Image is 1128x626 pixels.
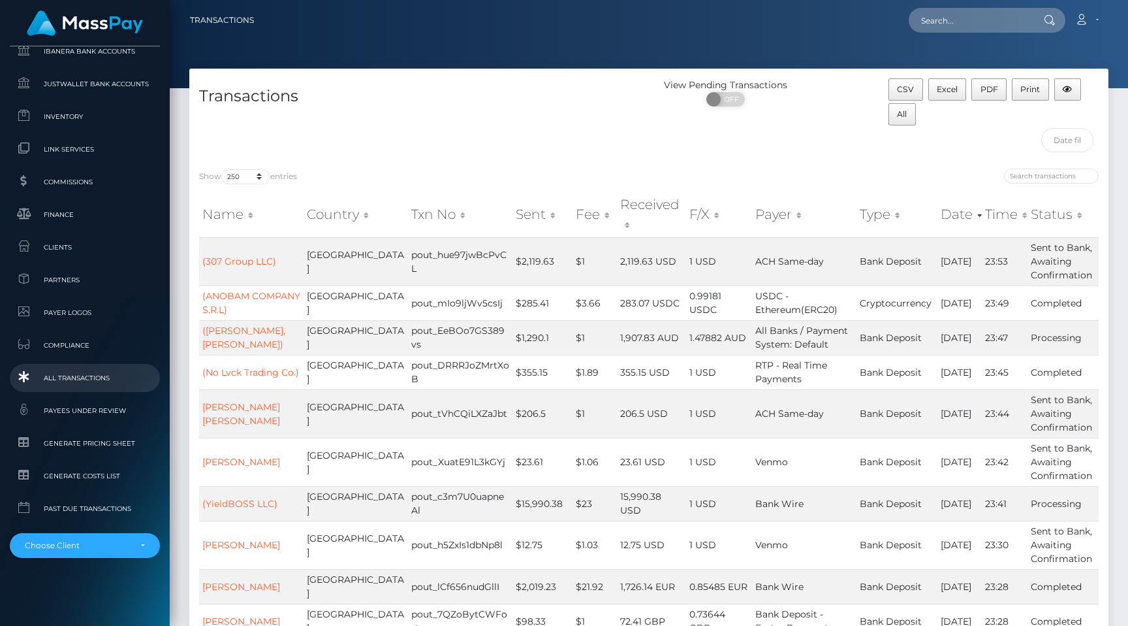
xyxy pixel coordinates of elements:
[304,237,408,286] td: [GEOGRAPHIC_DATA]
[1012,78,1049,101] button: Print
[202,367,299,378] a: (No Lvck Trading Co.)
[10,37,160,65] a: Ibanera Bank Accounts
[304,569,408,604] td: [GEOGRAPHIC_DATA]
[617,320,687,355] td: 1,907.83 AUD
[937,521,982,569] td: [DATE]
[512,191,572,238] th: Sent: activate to sort column ascending
[888,78,923,101] button: CSV
[686,389,751,438] td: 1 USD
[572,486,617,521] td: $23
[202,456,280,468] a: [PERSON_NAME]
[1027,355,1099,389] td: Completed
[15,142,155,157] span: Link Services
[982,486,1027,521] td: 23:41
[617,521,687,569] td: 12.75 USD
[1054,78,1081,101] button: Column visibility
[1027,569,1099,604] td: Completed
[512,286,572,320] td: $285.41
[982,438,1027,486] td: 23:42
[755,325,848,350] span: All Banks / Payment System: Default
[304,286,408,320] td: [GEOGRAPHIC_DATA]
[202,401,280,427] a: [PERSON_NAME] [PERSON_NAME]
[856,569,937,604] td: Bank Deposit
[686,191,751,238] th: F/X: activate to sort column ascending
[512,521,572,569] td: $12.75
[408,355,512,389] td: pout_DRRRJoZMrtXoB
[617,438,687,486] td: 23.61 USD
[937,320,982,355] td: [DATE]
[221,169,270,184] select: Showentries
[572,355,617,389] td: $1.89
[686,355,751,389] td: 1 USD
[15,403,155,418] span: Payees under Review
[512,389,572,438] td: $206.5
[572,286,617,320] td: $3.66
[755,539,788,551] span: Venmo
[10,533,160,558] button: Choose Client
[982,320,1027,355] td: 23:47
[982,389,1027,438] td: 23:44
[27,10,143,36] img: MassPay Logo
[982,355,1027,389] td: 23:45
[856,286,937,320] td: Cryptocurrency
[202,255,276,267] a: (307 Group LLC)
[15,44,155,59] span: Ibanera Bank Accounts
[937,286,982,320] td: [DATE]
[408,389,512,438] td: pout_tVhCQiLXZaJbt
[1020,84,1040,94] span: Print
[897,109,907,119] span: All
[408,237,512,286] td: pout_hue97jwBcPvCL
[1027,521,1099,569] td: Sent to Bank, Awaiting Confirmation
[15,501,155,516] span: Past Due Transactions
[617,237,687,286] td: 2,119.63 USD
[1027,191,1099,238] th: Status: activate to sort column ascending
[686,569,751,604] td: 0.85485 EUR
[686,237,751,286] td: 1 USD
[15,272,155,288] span: Partners
[408,191,512,238] th: Txn No: activate to sort column ascending
[572,389,617,438] td: $1
[15,436,155,451] span: Generate Pricing Sheet
[10,266,160,294] a: Partners
[1027,486,1099,521] td: Processing
[10,495,160,523] a: Past Due Transactions
[982,286,1027,320] td: 23:49
[982,237,1027,286] td: 23:53
[408,569,512,604] td: pout_lCf656nudGllI
[202,581,280,593] a: [PERSON_NAME]
[15,207,155,222] span: Finance
[686,320,751,355] td: 1.47882 AUD
[686,521,751,569] td: 1 USD
[304,389,408,438] td: [GEOGRAPHIC_DATA]
[856,521,937,569] td: Bank Deposit
[304,355,408,389] td: [GEOGRAPHIC_DATA]
[1027,389,1099,438] td: Sent to Bank, Awaiting Confirmation
[10,299,160,327] a: Payer Logos
[856,191,937,238] th: Type: activate to sort column ascending
[15,371,155,386] span: All Transactions
[10,364,160,392] a: All Transactions
[755,255,824,267] span: ACH Same-day
[10,331,160,359] a: Compliance
[512,569,572,604] td: $2,019.23
[752,191,856,238] th: Payer: activate to sort column ascending
[572,521,617,569] td: $1.03
[15,305,155,320] span: Payer Logos
[408,438,512,486] td: pout_XuatE91L3kGYj
[617,569,687,604] td: 1,726.14 EUR
[572,438,617,486] td: $1.06
[408,486,512,521] td: pout_c3m7U0uapneAl
[937,569,982,604] td: [DATE]
[512,355,572,389] td: $355.15
[686,286,751,320] td: 0.99181 USDC
[1027,286,1099,320] td: Completed
[15,174,155,189] span: Commissions
[304,486,408,521] td: [GEOGRAPHIC_DATA]
[909,8,1031,33] input: Search...
[617,389,687,438] td: 206.5 USD
[937,84,958,94] span: Excel
[928,78,967,101] button: Excel
[15,469,155,484] span: Generate Costs List
[617,191,687,238] th: Received: activate to sort column ascending
[572,191,617,238] th: Fee: activate to sort column ascending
